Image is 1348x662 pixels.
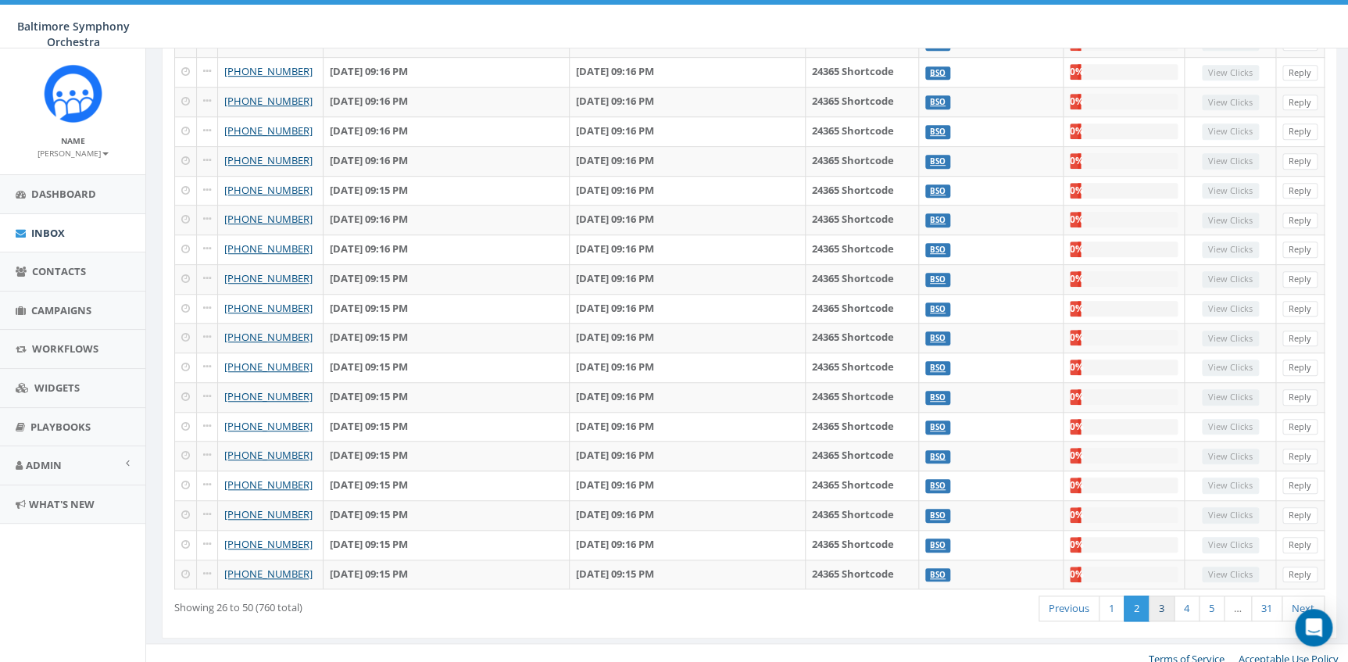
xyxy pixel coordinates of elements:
td: 24365 Shortcode [806,500,919,530]
a: BSO [930,245,946,255]
td: 24365 Shortcode [806,412,919,442]
a: BSO [930,481,946,491]
div: 0% [1070,183,1081,199]
div: 0% [1070,153,1081,169]
a: Reply [1282,153,1318,170]
td: 24365 Shortcode [806,471,919,500]
a: Reply [1282,507,1318,524]
div: 0% [1070,212,1081,227]
a: BSO [930,510,946,521]
td: 24365 Shortcode [806,352,919,382]
a: BSO [930,392,946,403]
a: Reply [1282,419,1318,435]
span: Widgets [34,381,80,395]
a: [PHONE_NUMBER] [224,330,313,344]
td: [DATE] 09:16 PM [570,176,806,206]
div: 0% [1070,360,1081,375]
td: 24365 Shortcode [806,116,919,146]
a: 5 [1199,596,1225,621]
td: 24365 Shortcode [806,382,919,412]
a: BSO [930,215,946,225]
td: 24365 Shortcode [806,57,919,87]
div: 0% [1070,301,1081,317]
a: 3 [1149,596,1175,621]
a: Reply [1282,301,1318,317]
span: What's New [29,497,95,511]
td: [DATE] 09:16 PM [570,146,806,176]
span: Playbooks [30,420,91,434]
a: Reply [1282,95,1318,111]
a: [PHONE_NUMBER] [224,507,313,521]
td: [DATE] 09:15 PM [324,323,570,352]
a: BSO [930,274,946,284]
td: [DATE] 09:15 PM [324,264,570,294]
div: 0% [1070,123,1081,139]
a: 1 [1099,596,1125,621]
div: 0% [1070,507,1081,523]
td: 24365 Shortcode [806,294,919,324]
a: 4 [1174,596,1200,621]
div: 0% [1070,567,1081,582]
a: [PHONE_NUMBER] [224,448,313,462]
td: [DATE] 09:16 PM [570,500,806,530]
a: [PHONE_NUMBER] [224,153,313,167]
td: [DATE] 09:16 PM [324,87,570,116]
span: Admin [26,458,62,472]
td: [DATE] 09:15 PM [324,530,570,560]
a: BSO [930,67,946,77]
a: [PHONE_NUMBER] [224,183,313,197]
div: 0% [1070,478,1081,493]
a: Reply [1282,331,1318,347]
td: 24365 Shortcode [806,530,919,560]
td: [DATE] 09:16 PM [324,234,570,264]
td: 24365 Shortcode [806,323,919,352]
td: [DATE] 09:16 PM [570,382,806,412]
div: 0% [1070,242,1081,257]
td: [DATE] 09:15 PM [570,560,806,589]
div: 0% [1070,419,1081,435]
div: 0% [1070,537,1081,553]
td: [DATE] 09:16 PM [570,264,806,294]
div: 0% [1070,448,1081,463]
a: Previous [1039,596,1099,621]
a: BSO [930,333,946,343]
a: [PHONE_NUMBER] [224,94,313,108]
td: [DATE] 09:16 PM [570,412,806,442]
a: BSO [930,156,946,166]
a: BSO [930,451,946,461]
span: Dashboard [31,187,96,201]
a: Reply [1282,213,1318,229]
a: [PHONE_NUMBER] [224,212,313,226]
a: Reply [1282,123,1318,140]
a: [PHONE_NUMBER] [224,389,313,403]
a: Reply [1282,478,1318,494]
td: [DATE] 09:15 PM [324,441,570,471]
td: 24365 Shortcode [806,87,919,116]
td: [DATE] 09:15 PM [324,560,570,589]
td: [DATE] 09:15 PM [324,382,570,412]
td: 24365 Shortcode [806,264,919,294]
a: Reply [1282,360,1318,376]
a: BSO [930,127,946,137]
td: [DATE] 09:15 PM [324,412,570,442]
div: Open Intercom Messenger [1295,609,1332,646]
a: Reply [1282,271,1318,288]
a: BSO [930,97,946,107]
a: [PHONE_NUMBER] [224,64,313,78]
small: Name [61,135,85,146]
td: [DATE] 09:16 PM [570,205,806,234]
a: 31 [1251,596,1282,621]
div: 0% [1070,94,1081,109]
span: Campaigns [31,303,91,317]
td: 24365 Shortcode [806,234,919,264]
a: [PHONE_NUMBER] [224,567,313,581]
a: Reply [1282,449,1318,465]
td: [DATE] 09:16 PM [324,146,570,176]
td: [DATE] 09:16 PM [324,116,570,146]
a: Reply [1282,183,1318,199]
span: Contacts [32,264,86,278]
a: [PHONE_NUMBER] [224,537,313,551]
a: [PHONE_NUMBER] [224,35,313,49]
div: 0% [1070,64,1081,80]
a: [PHONE_NUMBER] [224,123,313,138]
